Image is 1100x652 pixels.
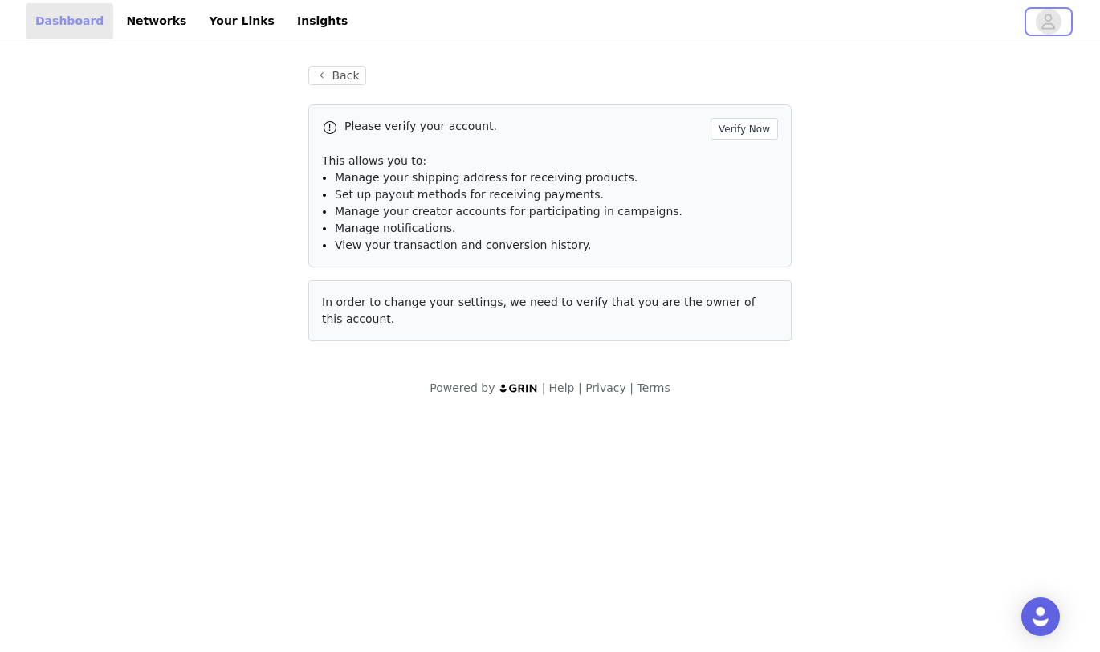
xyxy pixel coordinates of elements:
[637,381,670,394] a: Terms
[335,205,682,218] span: Manage your creator accounts for participating in campaigns.
[335,188,604,201] span: Set up payout methods for receiving payments.
[335,171,638,184] span: Manage your shipping address for receiving products.
[629,381,634,394] span: |
[308,66,366,85] button: Back
[335,238,591,251] span: View your transaction and conversion history.
[542,381,546,394] span: |
[499,383,539,393] img: logo
[344,118,704,135] p: Please verify your account.
[1021,597,1060,636] div: Open Intercom Messenger
[322,295,756,325] span: In order to change your settings, we need to verify that you are the owner of this account.
[1041,9,1056,35] div: avatar
[711,118,778,140] button: Verify Now
[199,3,284,39] a: Your Links
[287,3,357,39] a: Insights
[322,153,778,169] p: This allows you to:
[335,222,456,234] span: Manage notifications.
[585,381,626,394] a: Privacy
[549,381,575,394] a: Help
[578,381,582,394] span: |
[26,3,113,39] a: Dashboard
[116,3,196,39] a: Networks
[430,381,495,394] span: Powered by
